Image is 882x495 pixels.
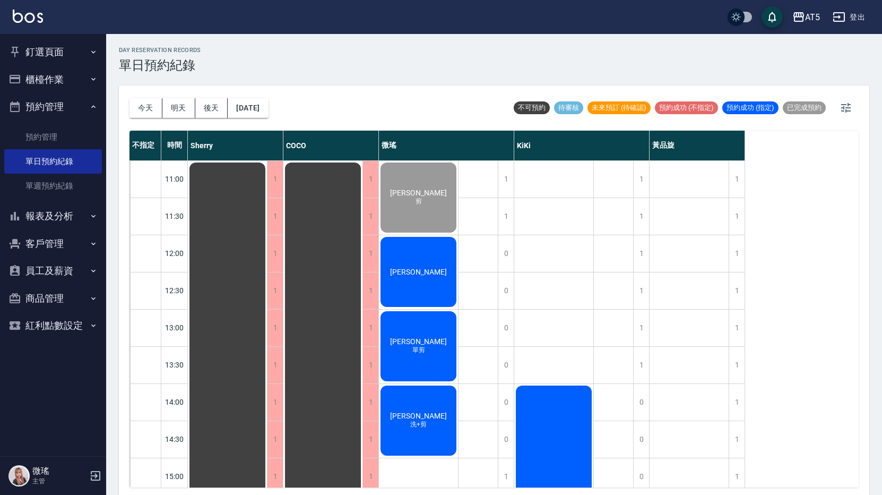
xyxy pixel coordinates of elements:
div: COCO [283,131,379,160]
span: 未來預訂 (待確認) [587,103,651,113]
div: 1 [362,198,378,235]
div: 微瑤 [379,131,514,160]
span: [PERSON_NAME] [388,337,449,346]
h2: day Reservation records [119,47,201,54]
button: 紅利點數設定 [4,312,102,339]
span: [PERSON_NAME] [388,268,449,276]
h5: 微瑤 [32,466,87,476]
button: 登出 [828,7,869,27]
div: 1 [729,272,745,309]
a: 單週預約紀錄 [4,174,102,198]
div: 1 [267,161,283,198]
div: 1 [729,198,745,235]
div: 1 [729,421,745,458]
h3: 單日預約紀錄 [119,58,201,73]
div: AT5 [805,11,820,24]
div: 15:00 [161,458,188,495]
div: Sherry [188,131,283,160]
button: save [762,6,783,28]
div: 1 [267,458,283,495]
div: 1 [633,235,649,272]
img: Person [8,465,30,487]
div: 0 [498,310,514,346]
div: 不指定 [129,131,161,160]
button: 櫃檯作業 [4,66,102,93]
div: KiKi [514,131,650,160]
button: 商品管理 [4,285,102,312]
div: 1 [633,310,649,346]
div: 1 [267,198,283,235]
span: 預約成功 (指定) [722,103,779,113]
button: AT5 [788,6,824,28]
div: 1 [498,198,514,235]
div: 1 [267,421,283,458]
div: 11:30 [161,198,188,235]
div: 1 [362,161,378,198]
span: 不可預約 [514,103,550,113]
div: 0 [498,235,514,272]
div: 1 [362,272,378,309]
div: 0 [498,272,514,309]
div: 1 [362,384,378,421]
p: 主管 [32,476,87,486]
div: 13:00 [161,309,188,346]
div: 1 [729,310,745,346]
div: 1 [498,458,514,495]
div: 1 [362,235,378,272]
div: 1 [729,347,745,383]
div: 1 [729,458,745,495]
span: 待審核 [554,103,583,113]
div: 0 [633,458,649,495]
button: [DATE] [228,98,268,118]
div: 1 [633,272,649,309]
span: [PERSON_NAME] [388,412,449,420]
span: 洗+剪 [408,420,429,429]
span: [PERSON_NAME] [388,189,449,197]
img: Logo [13,10,43,23]
div: 1 [498,161,514,198]
button: 報表及分析 [4,202,102,230]
div: 1 [729,161,745,198]
div: 1 [729,235,745,272]
div: 0 [633,421,649,458]
button: 明天 [162,98,195,118]
a: 預約管理 [4,125,102,149]
div: 時間 [161,131,188,160]
div: 1 [267,310,283,346]
div: 0 [633,384,649,421]
div: 14:30 [161,421,188,458]
div: 1 [362,310,378,346]
div: 14:00 [161,383,188,421]
button: 後天 [195,98,228,118]
div: 12:30 [161,272,188,309]
button: 員工及薪資 [4,257,102,285]
a: 單日預約紀錄 [4,149,102,174]
button: 釘選頁面 [4,38,102,66]
div: 0 [498,384,514,421]
button: 預約管理 [4,93,102,121]
span: 單剪 [410,346,427,355]
button: 今天 [129,98,162,118]
div: 1 [267,235,283,272]
div: 黃品旋 [650,131,745,160]
div: 1 [362,458,378,495]
div: 1 [633,198,649,235]
button: 客戶管理 [4,230,102,258]
div: 1 [633,161,649,198]
div: 1 [362,347,378,383]
span: 已完成預約 [783,103,826,113]
div: 12:00 [161,235,188,272]
div: 1 [729,384,745,421]
div: 1 [267,347,283,383]
div: 11:00 [161,160,188,198]
span: 剪 [413,197,424,206]
div: 13:30 [161,346,188,383]
div: 1 [267,272,283,309]
div: 1 [633,347,649,383]
div: 0 [498,421,514,458]
div: 1 [362,421,378,458]
span: 預約成功 (不指定) [655,103,718,113]
div: 0 [498,347,514,383]
div: 1 [267,384,283,421]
